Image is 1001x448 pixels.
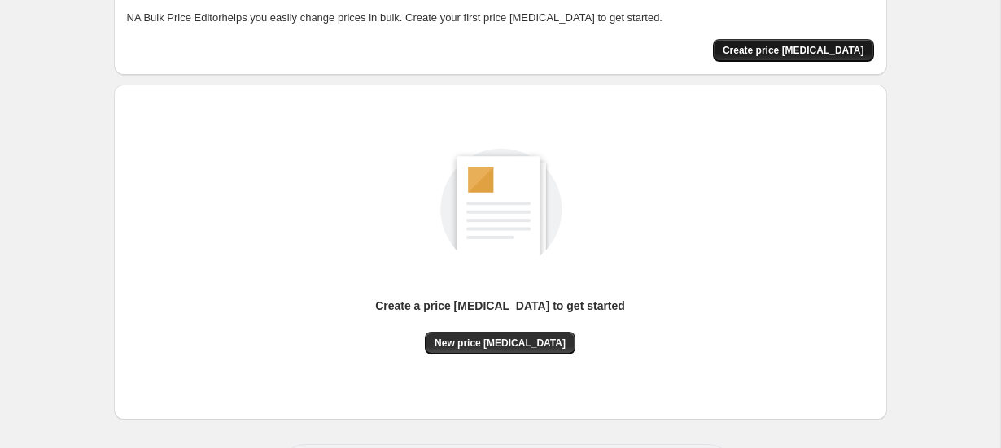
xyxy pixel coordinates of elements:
button: Create price change job [713,39,874,62]
button: New price [MEDICAL_DATA] [425,332,575,354]
p: NA Bulk Price Editor helps you easily change prices in bulk. Create your first price [MEDICAL_DAT... [127,10,874,26]
span: Create price [MEDICAL_DATA] [723,44,864,57]
span: New price [MEDICAL_DATA] [435,337,566,350]
p: Create a price [MEDICAL_DATA] to get started [375,298,625,314]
